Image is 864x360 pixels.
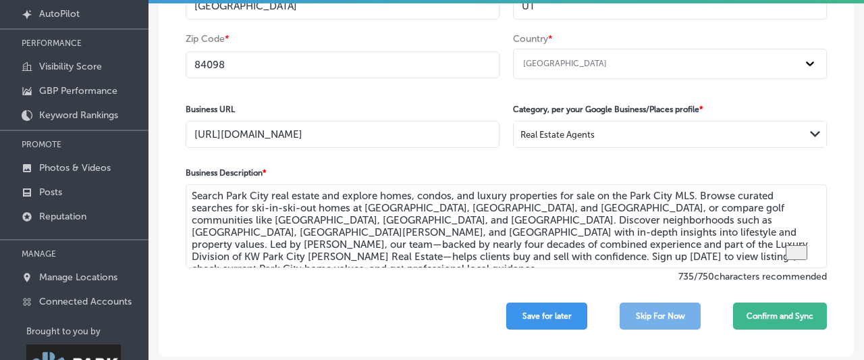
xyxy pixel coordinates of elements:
p: Posts [39,186,62,198]
p: GBP Performance [39,85,117,97]
label: Zip Code [186,33,230,45]
h4: Business Description [186,168,827,178]
label: Country [513,33,553,45]
h4: Category, per your Google Business/Places profile [513,105,827,114]
p: Visibility Score [39,61,102,72]
p: Connected Accounts [39,296,132,307]
p: Reputation [39,211,86,222]
div: [GEOGRAPHIC_DATA] [523,59,607,68]
p: Photos & Videos [39,162,111,174]
p: AutoPilot [39,8,80,20]
input: Enter Zip Code [186,51,500,78]
button: Confirm and Sync [733,303,827,330]
label: 735 / 750 characters recommended [186,271,827,282]
h4: Business URL [186,105,500,114]
p: Keyword Rankings [39,109,118,121]
textarea: To enrich screen reader interactions, please activate Accessibility in Grammarly extension settings [186,184,827,268]
button: Save for later [506,303,587,330]
input: Enter Business URL [186,121,500,148]
p: Brought to you by [26,326,148,336]
div: Real Estate Agents [520,129,595,139]
p: Manage Locations [39,272,117,283]
button: Skip For Now [620,303,701,330]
